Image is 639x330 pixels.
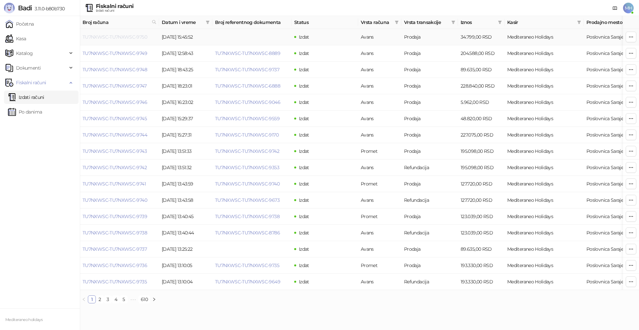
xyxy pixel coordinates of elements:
[458,29,505,45] td: 34.799,00 RSD
[299,197,309,203] span: Izdat
[299,99,309,105] span: Izdat
[82,297,86,301] span: left
[505,127,584,143] td: Mediteraneo Holidays
[212,16,292,29] th: Broj referentnog dokumenta
[451,20,455,24] span: filter
[80,16,159,29] th: Broj računa
[215,230,280,236] a: TU7NXWSC-TU7NXWSC-8786
[83,181,146,187] a: TU7NXWSC-TU7NXWSC-9741
[358,127,401,143] td: Avans
[162,19,203,26] span: Datum i vreme
[88,296,96,303] a: 1
[83,50,147,56] a: TU7NXWSC-TU7NXWSC-9749
[80,94,159,111] td: TU7NXWSC-TU7NXWSC-9746
[505,160,584,176] td: Mediteraneo Holidays
[83,262,147,268] a: TU7NXWSC-TU7NXWSC-9736
[159,94,212,111] td: [DATE] 16:23:02
[215,181,280,187] a: TU7NXWSC-TU7NXWSC-9740
[404,19,449,26] span: Vrsta transakcije
[83,19,149,26] span: Broj računa
[458,274,505,290] td: 193.330,00 RSD
[358,78,401,94] td: Avans
[358,274,401,290] td: Avans
[83,230,147,236] a: TU7NXWSC-TU7NXWSC-9738
[5,317,43,322] small: Mediteraneo holidays
[401,16,458,29] th: Vrsta transakcije
[204,17,211,27] span: filter
[401,143,458,160] td: Prodaja
[206,20,210,24] span: filter
[505,274,584,290] td: Mediteraneo Holidays
[80,62,159,78] td: TU7NXWSC-TU7NXWSC-9748
[80,208,159,225] td: TU7NXWSC-TU7NXWSC-9739
[80,192,159,208] td: TU7NXWSC-TU7NXWSC-9740
[4,3,15,13] img: Logo
[505,78,584,94] td: Mediteraneo Holidays
[104,296,111,303] a: 3
[215,148,279,154] a: TU7NXWSC-TU7NXWSC-9742
[80,29,159,45] td: TU7NXWSC-TU7NXWSC-9750
[83,213,147,219] a: TU7NXWSC-TU7NXWSC-9739
[80,127,159,143] td: TU7NXWSC-TU7NXWSC-9744
[458,62,505,78] td: 89.635,00 RSD
[80,295,88,303] li: Prethodna strana
[358,176,401,192] td: Promet
[401,29,458,45] td: Prodaja
[83,99,147,105] a: TU7NXWSC-TU7NXWSC-9746
[215,99,280,105] a: TU7NXWSC-TU7NXWSC-9046
[458,160,505,176] td: 195.098,00 RSD
[128,295,138,303] li: Sledećih 5 Strana
[299,213,309,219] span: Izdat
[401,241,458,257] td: Prodaja
[505,241,584,257] td: Mediteraneo Holidays
[83,148,147,154] a: TU7NXWSC-TU7NXWSC-9743
[458,111,505,127] td: 48.820,00 RSD
[96,4,133,9] div: Fiskalni računi
[505,257,584,274] td: Mediteraneo Holidays
[215,197,280,203] a: TU7NXWSC-TU7NXWSC-9673
[401,94,458,111] td: Prodaja
[358,143,401,160] td: Promet
[159,241,212,257] td: [DATE] 13:25:22
[458,94,505,111] td: 5.962,00 RSD
[159,176,212,192] td: [DATE] 13:43:59
[505,62,584,78] td: Mediteraneo Holidays
[458,78,505,94] td: 228.840,00 RSD
[505,225,584,241] td: Mediteraneo Holidays
[80,225,159,241] td: TU7NXWSC-TU7NXWSC-9738
[215,262,279,268] a: TU7NXWSC-TU7NXWSC-9735
[401,176,458,192] td: Prodaja
[215,83,280,89] a: TU7NXWSC-TU7NXWSC-6888
[83,165,147,170] a: TU7NXWSC-TU7NXWSC-9742
[299,34,309,40] span: Izdat
[461,19,495,26] span: Iznos
[88,295,96,303] li: 1
[159,127,212,143] td: [DATE] 15:27:31
[96,295,104,303] li: 2
[358,29,401,45] td: Avans
[395,20,399,24] span: filter
[83,197,147,203] a: TU7NXWSC-TU7NXWSC-9740
[505,94,584,111] td: Mediteraneo Holidays
[610,3,620,13] a: Dokumentacija
[112,295,120,303] li: 4
[358,192,401,208] td: Avans
[112,296,119,303] a: 4
[458,225,505,241] td: 123.039,00 RSD
[5,32,26,45] a: Kasa
[458,257,505,274] td: 193.330,00 RSD
[401,111,458,127] td: Prodaja
[299,230,309,236] span: Izdat
[150,295,158,303] button: right
[358,241,401,257] td: Avans
[299,116,309,122] span: Izdat
[299,165,309,170] span: Izdat
[83,279,147,285] a: TU7NXWSC-TU7NXWSC-9735
[80,176,159,192] td: TU7NXWSC-TU7NXWSC-9741
[505,111,584,127] td: Mediteraneo Holidays
[8,91,44,104] a: Izdati računi
[120,296,127,303] a: 5
[150,295,158,303] li: Sledeća strana
[215,116,280,122] a: TU7NXWSC-TU7NXWSC-9559
[358,16,401,29] th: Vrsta računa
